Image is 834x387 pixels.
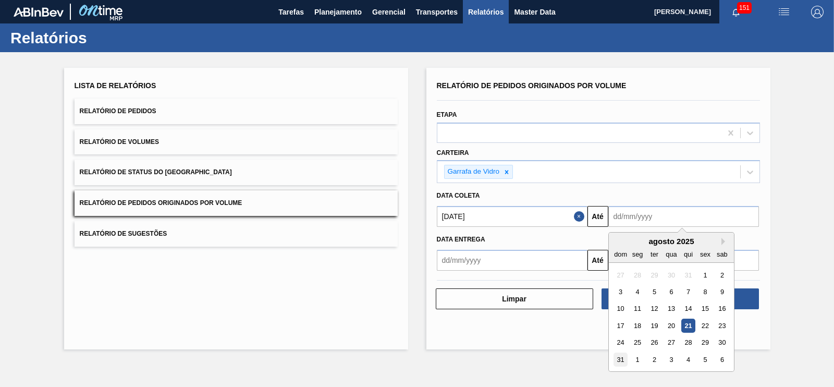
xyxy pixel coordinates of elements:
[602,288,759,309] button: Download
[721,238,729,245] button: Next Month
[715,268,729,282] div: Choose sábado, 2 de agosto de 2025
[609,237,734,246] div: agosto 2025
[437,111,457,118] label: Etapa
[468,6,504,18] span: Relatórios
[612,267,730,368] div: month 2025-08
[437,206,587,227] input: dd/mm/yyyy
[630,336,644,350] div: Choose segunda-feira, 25 de agosto de 2025
[681,353,695,367] div: Choose quinta-feira, 4 de setembro de 2025
[715,319,729,333] div: Choose sábado, 23 de agosto de 2025
[587,206,608,227] button: Até
[614,247,628,261] div: dom
[715,336,729,350] div: Choose sábado, 30 de agosto de 2025
[698,285,712,299] div: Choose sexta-feira, 8 de agosto de 2025
[715,285,729,299] div: Choose sábado, 9 de agosto de 2025
[664,247,678,261] div: qua
[647,336,661,350] div: Choose terça-feira, 26 de agosto de 2025
[372,6,406,18] span: Gerencial
[80,107,156,115] span: Relatório de Pedidos
[681,302,695,316] div: Choose quinta-feira, 14 de agosto de 2025
[681,268,695,282] div: Not available quinta-feira, 31 de julho de 2025
[614,353,628,367] div: Choose domingo, 31 de agosto de 2025
[715,353,729,367] div: Choose sábado, 6 de setembro de 2025
[80,138,159,146] span: Relatório de Volumes
[608,206,759,227] input: dd/mm/yyyy
[681,285,695,299] div: Choose quinta-feira, 7 de agosto de 2025
[664,336,678,350] div: Choose quarta-feira, 27 de agosto de 2025
[437,192,480,199] span: Data coleta
[811,6,824,18] img: Logout
[75,221,398,247] button: Relatório de Sugestões
[614,319,628,333] div: Choose domingo, 17 de agosto de 2025
[681,319,695,333] div: Choose quinta-feira, 21 de agosto de 2025
[647,353,661,367] div: Choose terça-feira, 2 de setembro de 2025
[664,285,678,299] div: Choose quarta-feira, 6 de agosto de 2025
[314,6,362,18] span: Planejamento
[664,268,678,282] div: Not available quarta-feira, 30 de julho de 2025
[437,81,627,90] span: Relatório de Pedidos Originados por Volume
[75,190,398,216] button: Relatório de Pedidos Originados por Volume
[778,6,790,18] img: userActions
[75,81,156,90] span: Lista de Relatórios
[574,206,587,227] button: Close
[647,268,661,282] div: Not available terça-feira, 29 de julho de 2025
[647,302,661,316] div: Choose terça-feira, 12 de agosto de 2025
[681,336,695,350] div: Choose quinta-feira, 28 de agosto de 2025
[664,353,678,367] div: Choose quarta-feira, 3 de setembro de 2025
[715,247,729,261] div: sab
[80,230,167,237] span: Relatório de Sugestões
[75,99,398,124] button: Relatório de Pedidos
[698,247,712,261] div: sex
[75,160,398,185] button: Relatório de Status do [GEOGRAPHIC_DATA]
[630,319,644,333] div: Choose segunda-feira, 18 de agosto de 2025
[436,288,593,309] button: Limpar
[698,302,712,316] div: Choose sexta-feira, 15 de agosto de 2025
[698,319,712,333] div: Choose sexta-feira, 22 de agosto de 2025
[614,302,628,316] div: Choose domingo, 10 de agosto de 2025
[445,165,501,178] div: Garrafa de Vidro
[630,268,644,282] div: Not available segunda-feira, 28 de julho de 2025
[278,6,304,18] span: Tarefas
[437,149,469,156] label: Carteira
[416,6,458,18] span: Transportes
[14,7,64,17] img: TNhmsLtSVTkK8tSr43FrP2fwEKptu5GPRR3wAAAABJRU5ErkJggg==
[80,168,232,176] span: Relatório de Status do [GEOGRAPHIC_DATA]
[647,285,661,299] div: Choose terça-feira, 5 de agosto de 2025
[647,319,661,333] div: Choose terça-feira, 19 de agosto de 2025
[587,250,608,271] button: Até
[715,302,729,316] div: Choose sábado, 16 de agosto de 2025
[614,336,628,350] div: Choose domingo, 24 de agosto de 2025
[647,247,661,261] div: ter
[630,302,644,316] div: Choose segunda-feira, 11 de agosto de 2025
[80,199,242,207] span: Relatório de Pedidos Originados por Volume
[681,247,695,261] div: qui
[614,268,628,282] div: Not available domingo, 27 de julho de 2025
[664,302,678,316] div: Choose quarta-feira, 13 de agosto de 2025
[630,247,644,261] div: seg
[630,353,644,367] div: Choose segunda-feira, 1 de setembro de 2025
[437,250,587,271] input: dd/mm/yyyy
[10,32,195,44] h1: Relatórios
[664,319,678,333] div: Choose quarta-feira, 20 de agosto de 2025
[437,236,485,243] span: Data entrega
[698,268,712,282] div: Choose sexta-feira, 1 de agosto de 2025
[514,6,555,18] span: Master Data
[719,5,753,19] button: Notificações
[75,129,398,155] button: Relatório de Volumes
[698,353,712,367] div: Choose sexta-feira, 5 de setembro de 2025
[737,2,752,14] span: 151
[614,285,628,299] div: Choose domingo, 3 de agosto de 2025
[698,336,712,350] div: Choose sexta-feira, 29 de agosto de 2025
[630,285,644,299] div: Choose segunda-feira, 4 de agosto de 2025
